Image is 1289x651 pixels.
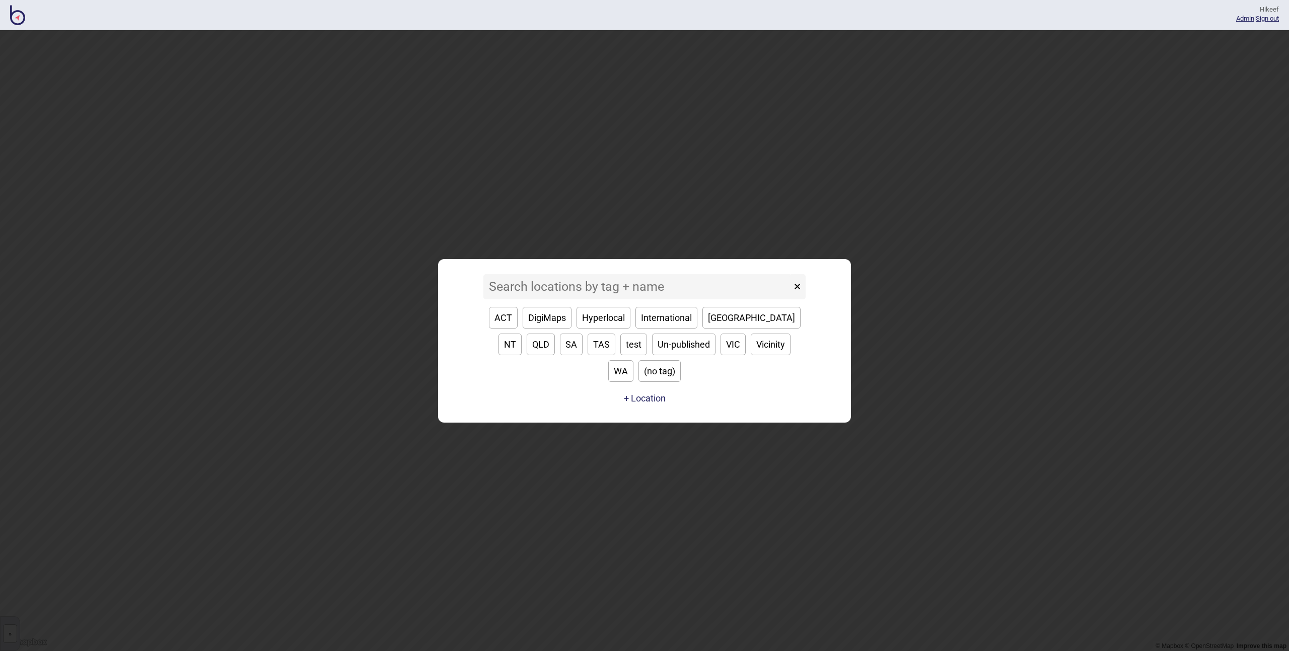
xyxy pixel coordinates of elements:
[608,360,633,382] button: WA
[789,274,806,299] button: ×
[527,334,555,355] button: QLD
[638,360,681,382] button: (no tag)
[702,307,801,329] button: [GEOGRAPHIC_DATA]
[498,334,522,355] button: NT
[588,334,615,355] button: TAS
[577,307,630,329] button: Hyperlocal
[1256,15,1279,22] button: Sign out
[560,334,583,355] button: SA
[10,5,25,25] img: BindiMaps CMS
[620,334,647,355] button: test
[1236,15,1256,22] span: |
[489,307,518,329] button: ACT
[652,334,715,355] button: Un-published
[1236,5,1279,14] div: Hi keef
[621,389,668,408] a: + Location
[751,334,791,355] button: Vicinity
[635,307,697,329] button: International
[1236,15,1254,22] a: Admin
[624,393,666,403] button: + Location
[721,334,746,355] button: VIC
[483,274,792,299] input: Search locations by tag + name
[523,307,571,329] button: DigiMaps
